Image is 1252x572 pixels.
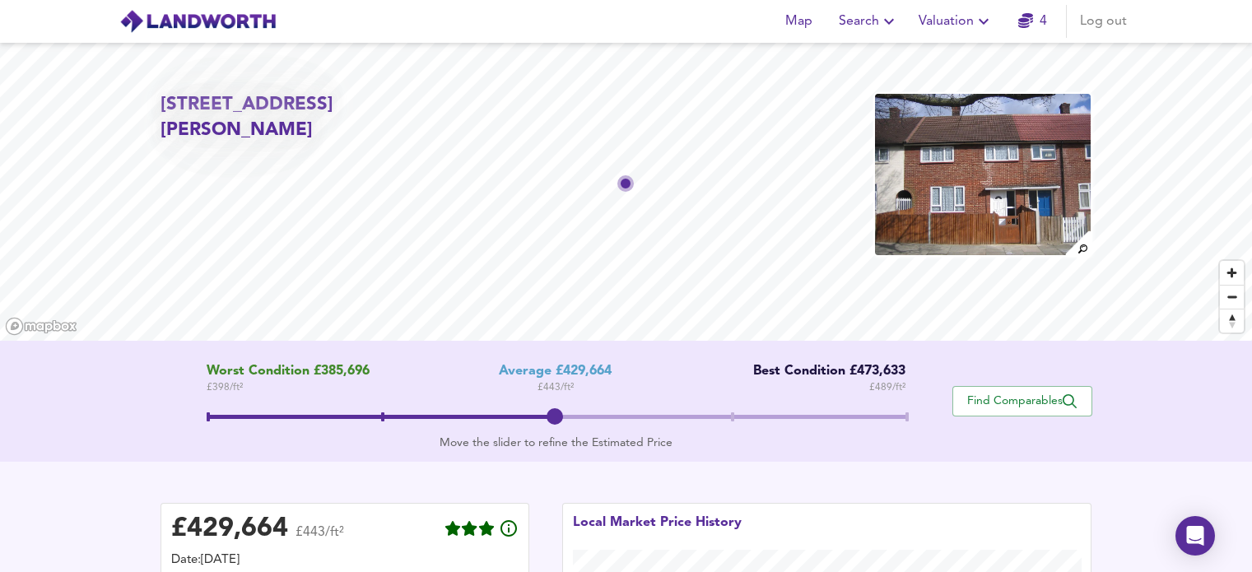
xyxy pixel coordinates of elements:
[1175,516,1215,556] div: Open Intercom Messenger
[873,92,1091,257] img: property
[741,364,905,379] div: Best Condition £473,633
[1007,5,1059,38] button: 4
[1220,309,1244,333] button: Reset bearing to north
[499,364,612,379] div: Average £429,664
[573,514,742,550] div: Local Market Price History
[538,379,574,396] span: £ 443 / ft²
[832,5,905,38] button: Search
[773,5,826,38] button: Map
[961,393,1083,409] span: Find Comparables
[1220,286,1244,309] span: Zoom out
[1080,10,1127,33] span: Log out
[1220,285,1244,309] button: Zoom out
[869,379,905,396] span: £ 489 / ft²
[207,364,370,379] span: Worst Condition £385,696
[171,517,288,542] div: £ 429,664
[1064,229,1092,258] img: search
[780,10,819,33] span: Map
[296,526,344,550] span: £443/ft²
[1073,5,1133,38] button: Log out
[171,551,519,570] div: Date: [DATE]
[919,10,994,33] span: Valuation
[839,10,899,33] span: Search
[1220,261,1244,285] button: Zoom in
[952,386,1092,416] button: Find Comparables
[5,317,77,336] a: Mapbox homepage
[207,379,370,396] span: £ 398 / ft²
[207,435,905,451] div: Move the slider to refine the Estimated Price
[161,92,458,144] h2: [STREET_ADDRESS][PERSON_NAME]
[912,5,1000,38] button: Valuation
[1018,10,1047,33] a: 4
[119,9,277,34] img: logo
